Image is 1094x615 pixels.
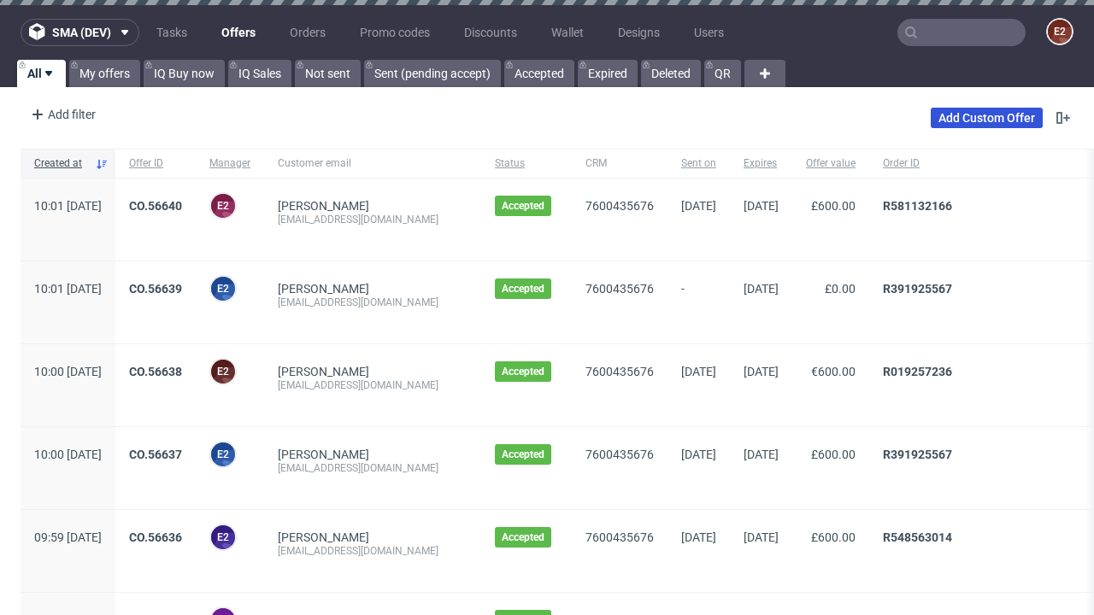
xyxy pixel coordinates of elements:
span: CRM [585,156,654,171]
span: Accepted [502,199,544,213]
a: Accepted [504,60,574,87]
div: [EMAIL_ADDRESS][DOMAIN_NAME] [278,296,468,309]
a: Add Custom Offer [931,108,1043,128]
div: Add filter [24,101,99,128]
figcaption: e2 [211,525,235,549]
span: Expires [744,156,779,171]
a: 7600435676 [585,365,654,378]
span: [DATE] [744,530,779,544]
a: R019257236 [883,365,952,378]
span: 10:00 [DATE] [34,365,102,378]
span: [DATE] [681,365,716,378]
a: Not sent [295,60,361,87]
figcaption: e2 [211,360,235,384]
span: Customer email [278,156,468,171]
a: [PERSON_NAME] [278,199,369,213]
span: [DATE] [744,365,779,378]
a: Orders [279,19,336,46]
span: Accepted [502,282,544,296]
figcaption: e2 [211,277,235,301]
figcaption: e2 [1048,20,1072,44]
span: [DATE] [681,199,716,213]
span: Accepted [502,365,544,378]
div: [EMAIL_ADDRESS][DOMAIN_NAME] [278,213,468,226]
a: 7600435676 [585,448,654,461]
a: R581132166 [883,199,952,213]
a: IQ Sales [228,60,291,87]
a: CO.56640 [129,199,182,213]
span: £600.00 [811,199,856,213]
span: £0.00 [825,282,856,296]
button: sma (dev) [21,19,139,46]
a: [PERSON_NAME] [278,365,369,378]
a: Wallet [541,19,594,46]
span: [DATE] [681,530,716,544]
a: [PERSON_NAME] [278,448,369,461]
span: [DATE] [744,448,779,461]
span: 10:00 [DATE] [34,448,102,461]
a: CO.56639 [129,282,182,296]
a: IQ Buy now [144,60,225,87]
span: Created at [34,156,88,171]
a: 7600435676 [585,530,654,544]
a: R391925567 [883,448,952,461]
span: 09:59 [DATE] [34,530,102,544]
span: Manager [209,156,250,171]
a: CO.56637 [129,448,182,461]
a: CO.56636 [129,530,182,544]
div: [EMAIL_ADDRESS][DOMAIN_NAME] [278,544,468,558]
span: sma (dev) [52,26,111,38]
span: [DATE] [744,199,779,213]
span: - [681,282,716,323]
a: [PERSON_NAME] [278,530,369,544]
span: Offer ID [129,156,182,171]
a: My offers [69,60,140,87]
a: Sent (pending accept) [364,60,501,87]
a: R391925567 [883,282,952,296]
figcaption: e2 [211,442,235,466]
div: [EMAIL_ADDRESS][DOMAIN_NAME] [278,461,468,475]
a: Designs [608,19,670,46]
span: £600.00 [811,530,856,544]
a: Tasks [146,19,197,46]
a: [PERSON_NAME] [278,282,369,296]
span: Accepted [502,448,544,461]
a: Promo codes [350,19,440,46]
span: 10:01 [DATE] [34,199,102,213]
a: Expired [578,60,638,87]
span: Offer value [806,156,856,171]
a: All [17,60,66,87]
span: €600.00 [811,365,856,378]
a: Offers [211,19,266,46]
span: Order ID [883,156,1066,171]
a: R548563014 [883,530,952,544]
figcaption: e2 [211,194,235,218]
span: £600.00 [811,448,856,461]
span: Sent on [681,156,716,171]
a: Users [684,19,734,46]
a: QR [704,60,741,87]
a: 7600435676 [585,199,654,213]
span: [DATE] [744,282,779,296]
a: 7600435676 [585,282,654,296]
span: [DATE] [681,448,716,461]
a: Discounts [454,19,527,46]
div: [EMAIL_ADDRESS][DOMAIN_NAME] [278,378,468,392]
a: Deleted [641,60,701,87]
a: CO.56638 [129,365,182,378]
span: Status [495,156,558,171]
span: Accepted [502,530,544,544]
span: 10:01 [DATE] [34,282,102,296]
